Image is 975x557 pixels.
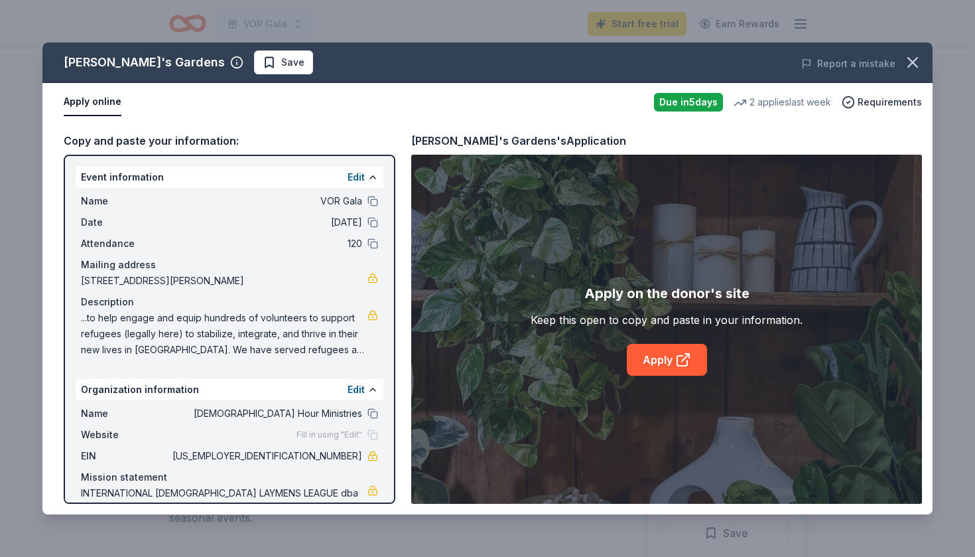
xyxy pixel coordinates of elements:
button: Save [254,50,313,74]
span: [US_EMPLOYER_IDENTIFICATION_NUMBER] [170,448,362,464]
span: [DATE] [170,214,362,230]
div: Event information [76,167,383,188]
button: Edit [348,169,365,185]
button: Edit [348,382,365,398]
span: Requirements [858,94,922,110]
span: [DEMOGRAPHIC_DATA] Hour Ministries [170,406,362,422]
div: Copy and paste your information: [64,132,395,149]
span: Name [81,406,170,422]
span: Fill in using "Edit" [296,430,362,440]
div: Keep this open to copy and paste in your information. [531,312,803,328]
div: Mission statement [81,469,378,485]
div: 2 applies last week [734,94,831,110]
span: VOR Gala [170,193,362,209]
span: Name [81,193,170,209]
span: Save [281,54,304,70]
a: Apply [627,344,707,376]
button: Requirements [842,94,922,110]
button: Apply online [64,88,121,116]
div: Due in 5 days [654,93,723,112]
span: Date [81,214,170,230]
span: 120 [170,236,362,252]
div: [PERSON_NAME]'s Gardens's Application [411,132,626,149]
span: INTERNATIONAL [DEMOGRAPHIC_DATA] LAYMENS LEAGUE dba [DEMOGRAPHIC_DATA] Hour Ministries is a nonpr... [81,485,367,533]
span: EIN [81,448,170,464]
div: Description [81,294,378,310]
span: ...to help engage and equip hundreds of volunteers to support refugees (legally here) to stabiliz... [81,310,367,358]
span: [STREET_ADDRESS][PERSON_NAME] [81,273,367,289]
span: Attendance [81,236,170,252]
div: Apply on the donor's site [584,283,749,304]
span: Website [81,427,170,443]
div: Organization information [76,379,383,400]
button: Report a mistake [801,56,895,72]
div: [PERSON_NAME]'s Gardens [64,52,225,73]
div: Mailing address [81,257,378,273]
